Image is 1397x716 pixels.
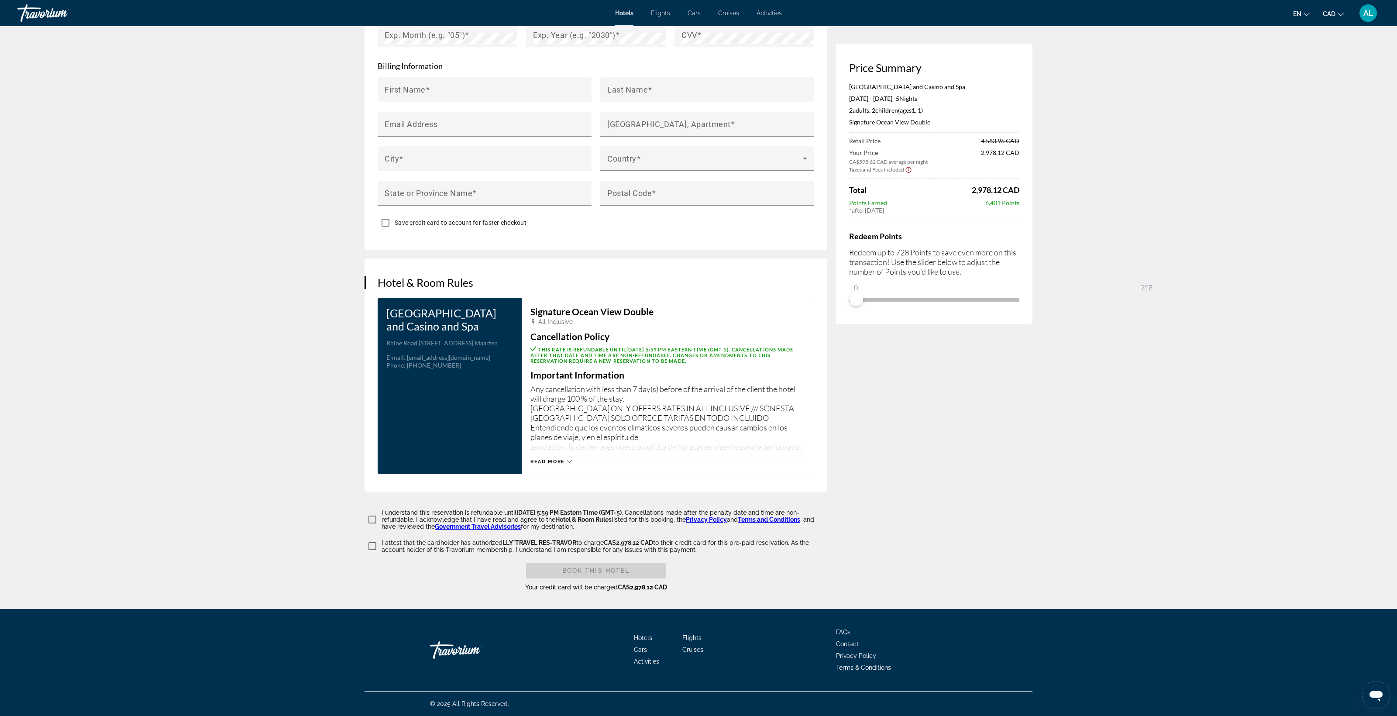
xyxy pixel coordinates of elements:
[875,107,898,114] span: Children
[1323,7,1344,20] button: Change currency
[555,516,612,523] span: Hotel & Room Rules
[849,107,869,114] span: 2
[516,509,622,516] span: [DATE] 5:59 PM Eastern Time (GMT-5)
[386,306,513,333] h3: [GEOGRAPHIC_DATA] and Casino and Spa
[905,165,912,173] button: Show Taxes and Fees disclaimer
[607,188,652,197] mat-label: Postal Code
[530,384,805,450] p: Any cancellation with less than 7 day(s) before of the arrival of the client the hotel will charg...
[385,85,426,94] mat-label: First Name
[385,188,472,197] mat-label: State or Province Name
[1293,10,1301,17] span: en
[849,207,1019,214] div: * [DATE]
[395,219,526,226] span: Save credit card to account for faster checkout
[869,107,923,114] span: , 2
[836,664,891,671] a: Terms & Conditions
[875,107,923,114] span: ( 1, 1)
[378,61,814,71] p: Billing Information
[530,332,805,341] h3: Cancellation Policy
[849,95,1019,102] p: [DATE] - [DATE] -
[604,539,653,546] span: CA$2,978.12 CAD
[836,640,859,647] a: Contact
[607,154,637,163] mat-label: Country
[896,95,899,102] span: 5
[385,119,437,128] mat-label: Email Address
[634,646,647,653] a: Cars
[981,137,1019,145] span: 4,583.96 CAD
[634,634,652,641] a: Hotels
[849,292,863,306] span: ngx-slider
[836,652,876,659] a: Privacy Policy
[435,523,521,530] a: Government Travel Advisories
[849,137,881,145] span: Retail Price
[681,30,697,39] mat-label: CVV
[972,185,1019,195] span: 2,978.12 CAD
[1293,7,1310,20] button: Change language
[626,347,729,352] span: [DATE] 5:59 PM Eastern Time (GMT-5)
[386,354,404,361] span: E-mail
[525,584,667,591] span: Your credit card will be charged
[849,231,1019,241] h4: Redeem Points
[849,166,904,173] span: Taxes and Fees Included
[757,10,782,17] a: Activities
[682,646,703,653] span: Cruises
[651,10,670,17] a: Flights
[981,149,1019,165] span: 2,978.12 CAD
[686,516,727,523] a: Privacy Policy
[688,10,701,17] a: Cars
[530,307,805,317] h3: Signature Ocean View Double
[985,199,1019,207] span: 6,401 Points
[530,458,572,465] button: Read more
[718,10,739,17] a: Cruises
[836,629,850,636] a: FAQs
[502,539,576,546] span: LLY*TRAVEL RES-TRAVOR
[634,658,659,665] a: Activities
[530,459,565,465] span: Read more
[849,158,928,165] span: CA$595.62 CAD average per night
[849,149,928,156] span: Your Price
[738,516,800,523] a: Terms and Conditions
[1362,681,1390,709] iframe: Button to launch messaging window, conversation in progress
[607,85,648,94] mat-label: Last Name
[849,165,912,174] button: Show Taxes and Fees breakdown
[530,370,805,380] h3: Important Information
[607,119,731,128] mat-label: [GEOGRAPHIC_DATA], Apartment
[538,318,573,325] span: All Inclusive
[853,107,869,114] span: Adults
[1357,4,1380,22] button: User Menu
[382,509,827,530] p: I understand this reservation is refundable until . Cancellations made after the penalty date and...
[385,30,465,39] mat-label: Exp. Month (e.g. "05")
[1323,10,1335,17] span: CAD
[849,199,887,207] span: Points Earned
[404,354,490,361] span: : [EMAIL_ADDRESS][DOMAIN_NAME]
[615,10,633,17] a: Hotels
[385,154,399,163] mat-label: City
[430,637,517,663] a: Go Home
[378,276,814,289] h3: Hotel & Room Rules
[849,83,1019,90] p: [GEOGRAPHIC_DATA] and Casino and Spa
[386,339,513,347] p: Rhine Road [STREET_ADDRESS] Maarten
[682,634,702,641] a: Flights
[849,61,1019,74] h3: Price Summary
[17,2,105,24] a: Travorium
[849,248,1019,276] p: Redeem up to 728 Points to save even more on this transaction! Use the slider below to adjust the...
[852,207,865,214] span: after
[849,185,867,195] span: Total
[618,584,667,591] span: CA$2,978.12 CAD
[1363,9,1373,17] span: AL
[853,282,859,293] span: 0
[1139,282,1154,293] span: 728
[382,539,827,553] p: I attest that the cardholder has authorized to charge to their credit card for this pre-paid rese...
[430,700,509,707] span: © 2025 All Rights Reserved.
